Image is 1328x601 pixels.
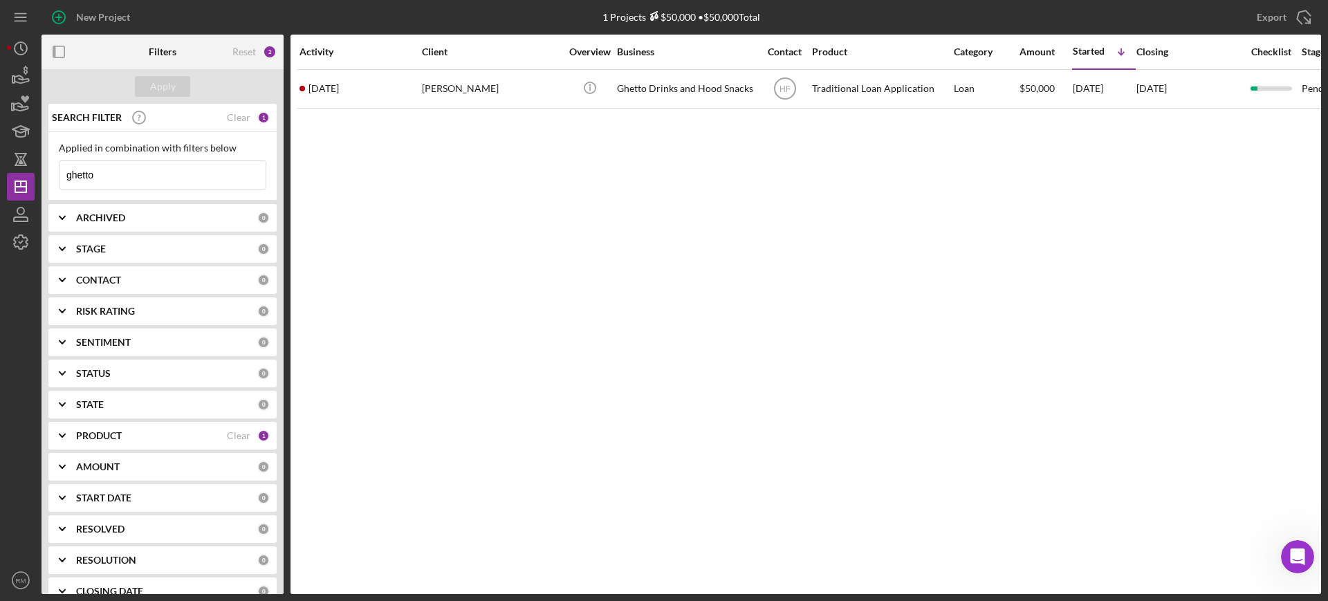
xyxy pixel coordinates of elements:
button: New Project [41,3,144,31]
div: Business [617,46,755,57]
div: 0 [257,367,270,380]
b: STAGE [76,243,106,255]
text: RM [16,577,26,584]
div: New Project [76,3,130,31]
div: Clear [227,112,250,123]
div: Started [1073,46,1105,57]
button: Apply [135,76,190,97]
div: Client [422,46,560,57]
div: Applied in combination with filters below [59,142,266,154]
div: 0 [257,305,270,317]
b: Filters [149,46,176,57]
div: Contact [759,46,811,57]
b: STATUS [76,368,111,379]
div: 0 [257,274,270,286]
span: $50,000 [1020,82,1055,94]
div: 1 Projects • $50,000 Total [602,11,760,23]
b: CLOSING DATE [76,586,143,597]
div: Amount [1020,46,1071,57]
div: 0 [257,398,270,411]
div: Product [812,46,950,57]
div: [DATE] [1073,71,1135,107]
div: 0 [257,243,270,255]
div: 0 [257,336,270,349]
b: CONTACT [76,275,121,286]
div: 0 [257,523,270,535]
button: RM [7,566,35,594]
div: Traditional Loan Application [812,71,950,107]
div: 0 [257,461,270,473]
div: 0 [257,585,270,598]
div: Apply [150,76,176,97]
b: RESOLUTION [76,555,136,566]
div: Overview [564,46,616,57]
div: 1 [257,429,270,442]
div: Category [954,46,1018,57]
button: Export [1243,3,1321,31]
b: AMOUNT [76,461,120,472]
b: RESOLVED [76,524,124,535]
div: 2 [263,45,277,59]
time: 2025-09-16 01:59 [308,83,339,94]
div: 1 [257,111,270,124]
b: SEARCH FILTER [52,112,122,123]
div: 0 [257,492,270,504]
b: RISK RATING [76,306,135,317]
div: [PERSON_NAME] [422,71,560,107]
iframe: Intercom live chat [1281,540,1314,573]
div: 0 [257,554,270,566]
text: HF [780,84,791,94]
div: Clear [227,430,250,441]
div: Loan [954,71,1018,107]
div: Export [1257,3,1286,31]
div: 0 [257,212,270,224]
div: Ghetto Drinks and Hood Snacks [617,71,755,107]
div: $50,000 [646,11,696,23]
div: Reset [232,46,256,57]
b: STATE [76,399,104,410]
b: PRODUCT [76,430,122,441]
div: Checklist [1242,46,1300,57]
b: START DATE [76,492,131,503]
div: Closing [1136,46,1240,57]
b: ARCHIVED [76,212,125,223]
time: [DATE] [1136,82,1167,94]
b: SENTIMENT [76,337,131,348]
div: Activity [299,46,421,57]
